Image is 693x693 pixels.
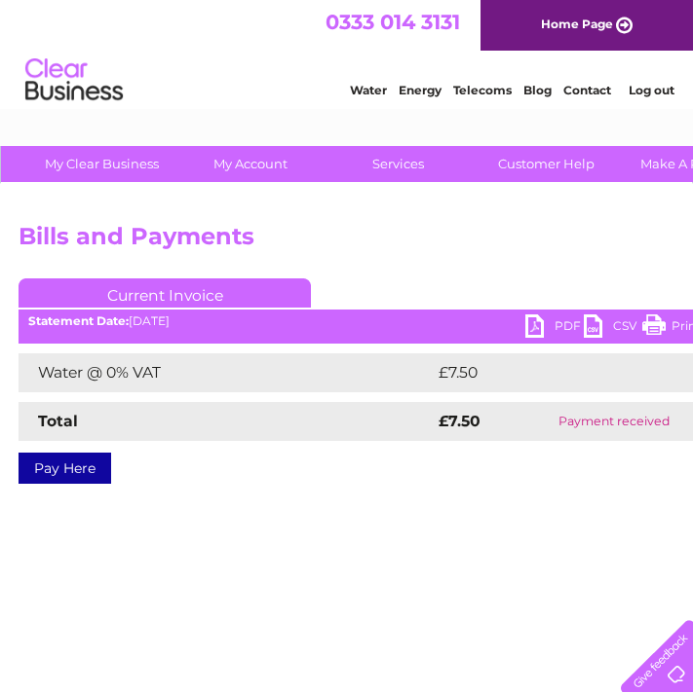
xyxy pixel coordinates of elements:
a: Current Invoice [19,278,311,308]
a: Pay Here [19,453,111,484]
a: Services [318,146,479,182]
a: Log out [629,83,674,97]
a: CSV [584,314,642,343]
a: 0333 014 3131 [326,10,460,34]
a: Energy [399,83,442,97]
a: Water [350,83,387,97]
a: Contact [563,83,611,97]
td: £7.50 [434,353,665,392]
strong: Total [38,412,78,430]
img: logo.png [24,51,124,110]
a: My Clear Business [21,146,182,182]
td: Water @ 0% VAT [19,353,434,392]
a: Customer Help [466,146,627,182]
b: Statement Date: [28,313,129,328]
a: Telecoms [453,83,512,97]
a: My Account [170,146,330,182]
strong: £7.50 [439,412,481,430]
a: Blog [523,83,552,97]
a: PDF [525,314,584,343]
